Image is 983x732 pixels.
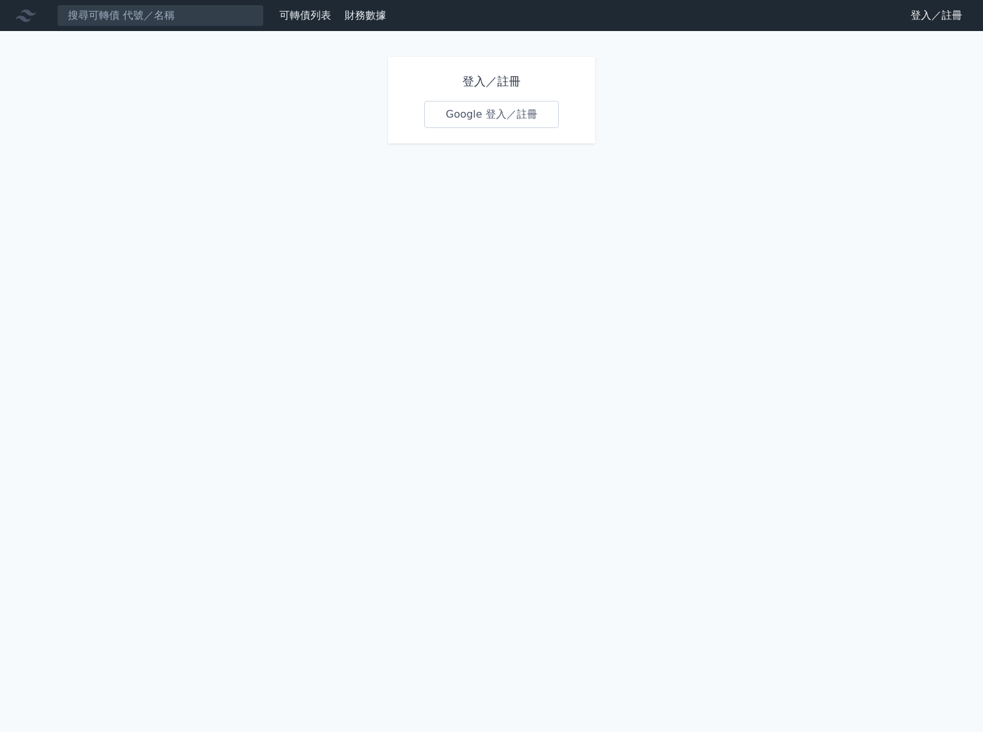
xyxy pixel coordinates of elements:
a: 登入／註冊 [900,5,973,26]
a: Google 登入／註冊 [424,101,559,128]
h1: 登入／註冊 [424,72,559,91]
a: 財務數據 [345,9,386,21]
a: 可轉債列表 [279,9,331,21]
input: 搜尋可轉債 代號／名稱 [57,5,264,27]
